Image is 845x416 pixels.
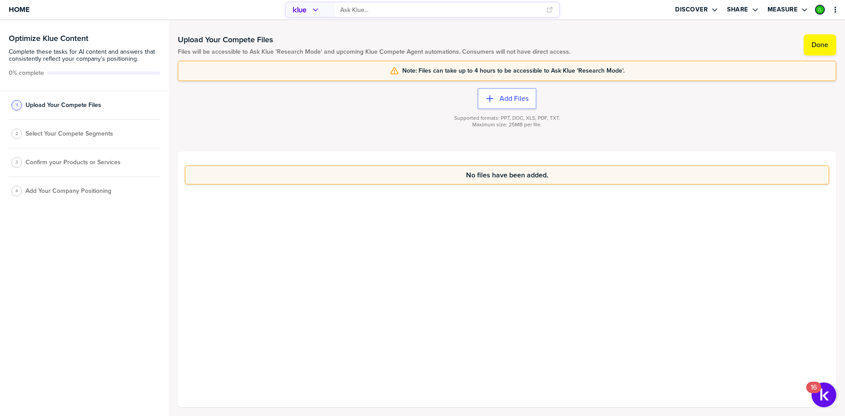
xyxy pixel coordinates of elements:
span: Active [9,70,44,77]
span: Maximum size: 25MB per file. [472,121,542,128]
label: Measure [768,6,798,14]
span: 1 [16,102,18,108]
span: Supported formats: PPT, DOC, XLS, PDF, TXT. [454,115,560,121]
h3: Optimize Klue Content [9,34,160,42]
img: 68efa1eb0dd1966221c28eaef6eec194-sml.png [816,6,824,14]
div: Zev L. [815,5,825,15]
input: Ask Klue... [340,3,541,17]
a: Edit Profile [814,4,826,15]
div: 16 [811,387,817,399]
label: Add Files [500,94,529,103]
button: Add Files [478,88,536,109]
label: Share [727,6,748,14]
label: Done [812,40,828,49]
span: No files have been added. [466,171,548,179]
label: Discover [675,6,708,14]
span: Upload Your Compete Files [26,102,101,109]
span: 3 [15,159,18,166]
span: Select Your Compete Segments [26,130,113,137]
span: Home [9,6,29,13]
span: Files will be accessible to Ask Klue 'Research Mode' and upcoming Klue Compete Agent automations.... [178,48,570,55]
button: Open Resource Center, 16 new notifications [812,383,836,407]
span: 4 [15,188,18,194]
span: Confirm your Products or Services [26,159,121,166]
span: Note: Files can take up to 4 hours to be accessible to Ask Klue 'Research Mode'. [402,67,625,74]
span: Add Your Company Positioning [26,188,111,195]
h1: Upload Your Compete Files [178,34,570,45]
button: Done [804,34,836,55]
span: 2 [15,130,18,137]
span: Complete these tasks for AI content and answers that consistently reflect your company’s position... [9,48,160,63]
